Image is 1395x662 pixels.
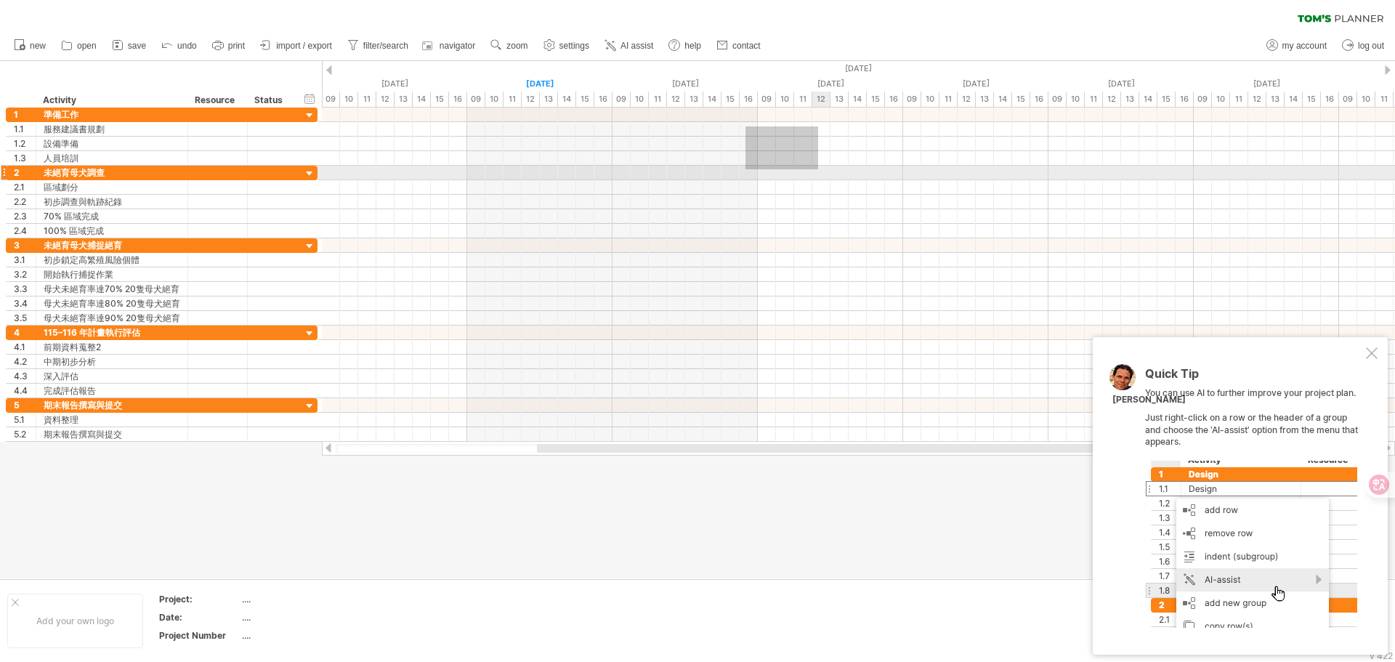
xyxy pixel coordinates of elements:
[540,92,558,107] div: 13
[44,122,180,136] div: 服務建議書規劃
[14,311,36,325] div: 3.5
[358,92,376,107] div: 11
[1194,92,1212,107] div: 09
[376,92,395,107] div: 12
[14,108,36,121] div: 1
[732,41,761,51] span: contact
[540,36,594,55] a: settings
[44,209,180,223] div: 70% 區域完成
[14,224,36,238] div: 2.4
[1139,92,1157,107] div: 14
[242,593,364,605] div: ....
[14,166,36,179] div: 2
[44,282,180,296] div: 母犬未絕育率達70% 20隻母犬絕育
[276,41,332,51] span: import / export
[958,92,976,107] div: 12
[128,41,146,51] span: save
[885,92,903,107] div: 16
[14,209,36,223] div: 2.3
[44,326,180,339] div: 115–116 年計畫執行評估
[721,92,740,107] div: 15
[14,180,36,194] div: 2.1
[1067,92,1085,107] div: 10
[77,41,97,51] span: open
[467,76,612,92] div: Saturday, 23 August 2025
[44,369,180,383] div: 深入評估
[939,92,958,107] div: 11
[1176,92,1194,107] div: 16
[395,92,413,107] div: 13
[44,137,180,150] div: 設備準備
[431,92,449,107] div: 15
[830,92,849,107] div: 13
[14,369,36,383] div: 4.3
[44,166,180,179] div: 未絕育母犬調查
[684,41,701,51] span: help
[44,224,180,238] div: 100% 區域完成
[903,92,921,107] div: 09
[1266,92,1285,107] div: 13
[994,92,1012,107] div: 14
[921,92,939,107] div: 10
[1263,36,1331,55] a: my account
[440,41,475,51] span: navigator
[195,93,239,108] div: Resource
[413,92,431,107] div: 14
[1030,92,1048,107] div: 16
[665,36,705,55] a: help
[685,92,703,107] div: 13
[1303,92,1321,107] div: 15
[14,296,36,310] div: 3.4
[467,92,485,107] div: 09
[14,427,36,441] div: 5.2
[1321,92,1339,107] div: 16
[1145,368,1363,628] div: You can use AI to further improve your project plan. Just right-click on a row or the header of a...
[44,296,180,310] div: 母犬未絕育率達80% 20隻母犬絕育
[44,108,180,121] div: 準備工作
[242,611,364,623] div: ....
[1157,92,1176,107] div: 15
[209,36,249,55] a: print
[740,92,758,107] div: 16
[340,92,358,107] div: 10
[1285,92,1303,107] div: 14
[14,238,36,252] div: 3
[1212,92,1230,107] div: 10
[1048,92,1067,107] div: 09
[322,92,340,107] div: 09
[576,92,594,107] div: 15
[903,76,1048,92] div: Tuesday, 26 August 2025
[485,92,504,107] div: 10
[1048,76,1194,92] div: Wednesday, 27 August 2025
[1357,92,1375,107] div: 10
[812,92,830,107] div: 12
[1085,92,1103,107] div: 11
[667,92,685,107] div: 12
[14,282,36,296] div: 3.3
[14,151,36,165] div: 1.3
[794,92,812,107] div: 11
[1282,41,1327,51] span: my account
[758,92,776,107] div: 09
[254,93,286,108] div: Status
[14,384,36,397] div: 4.4
[620,41,653,51] span: AI assist
[256,36,336,55] a: import / export
[559,41,589,51] span: settings
[14,137,36,150] div: 1.2
[14,413,36,427] div: 5.1
[14,398,36,412] div: 5
[1370,650,1393,661] div: v 422
[849,92,867,107] div: 14
[44,253,180,267] div: 初步鎖定高繁殖風險個體
[1248,92,1266,107] div: 12
[612,76,758,92] div: Sunday, 24 August 2025
[703,92,721,107] div: 14
[344,36,413,55] a: filter/search
[30,41,46,51] span: new
[44,427,180,441] div: 期末報告撰寫與提交
[363,41,408,51] span: filter/search
[242,629,364,642] div: ....
[14,340,36,354] div: 4.1
[44,340,180,354] div: 前期資料蒐整2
